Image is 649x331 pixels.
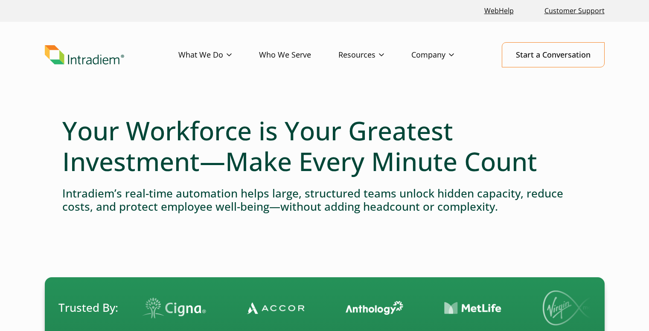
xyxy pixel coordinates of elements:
span: Trusted By: [58,300,118,316]
a: Link opens in a new window [481,2,517,20]
img: Contact Center Automation MetLife Logo [444,302,502,315]
a: Link to homepage of Intradiem [45,45,178,65]
img: Intradiem [45,45,124,65]
a: Resources [338,43,411,67]
h4: Intradiem’s real-time automation helps large, structured teams unlock hidden capacity, reduce cos... [62,187,587,213]
a: Start a Conversation [502,42,605,67]
a: Who We Serve [259,43,338,67]
h1: Your Workforce is Your Greatest Investment—Make Every Minute Count [62,115,587,177]
img: Contact Center Automation Accor Logo [247,302,305,314]
img: Virgin Media logo. [543,290,602,325]
a: Company [411,43,481,67]
a: Customer Support [541,2,608,20]
a: What We Do [178,43,259,67]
